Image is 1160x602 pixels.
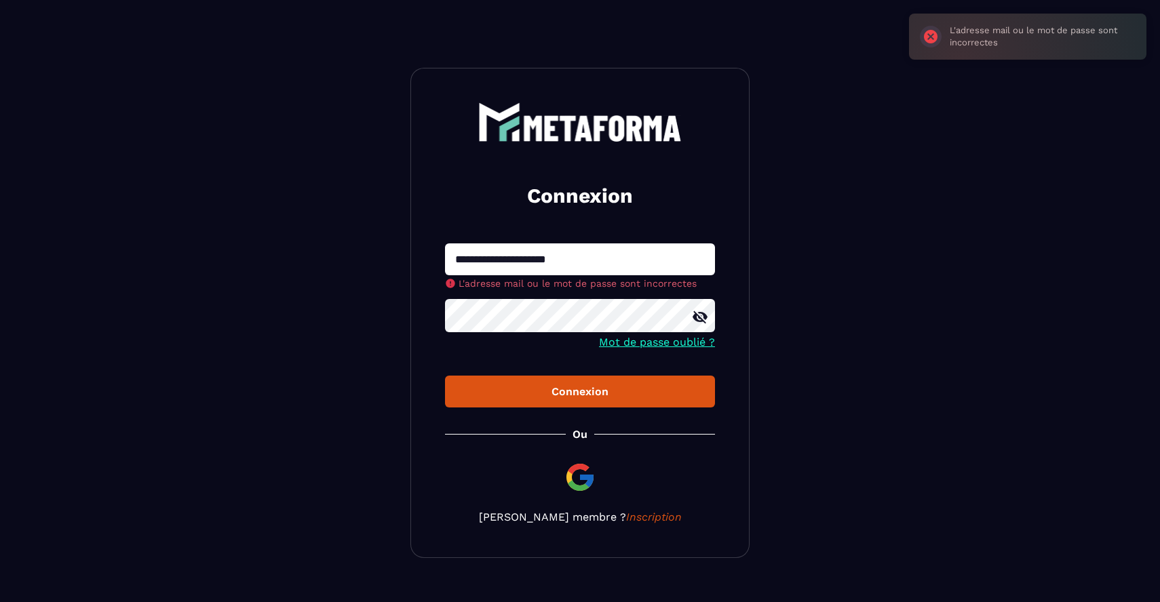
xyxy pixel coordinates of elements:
a: logo [445,102,715,142]
p: Ou [573,428,587,441]
p: [PERSON_NAME] membre ? [445,510,715,523]
div: Connexion [456,385,704,398]
a: Mot de passe oublié ? [599,336,715,348]
span: L'adresse mail ou le mot de passe sont incorrectes [459,278,697,289]
img: google [564,461,596,494]
img: logo [478,102,682,142]
a: Inscription [626,510,682,523]
button: Connexion [445,376,715,407]
h2: Connexion [461,182,699,209]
